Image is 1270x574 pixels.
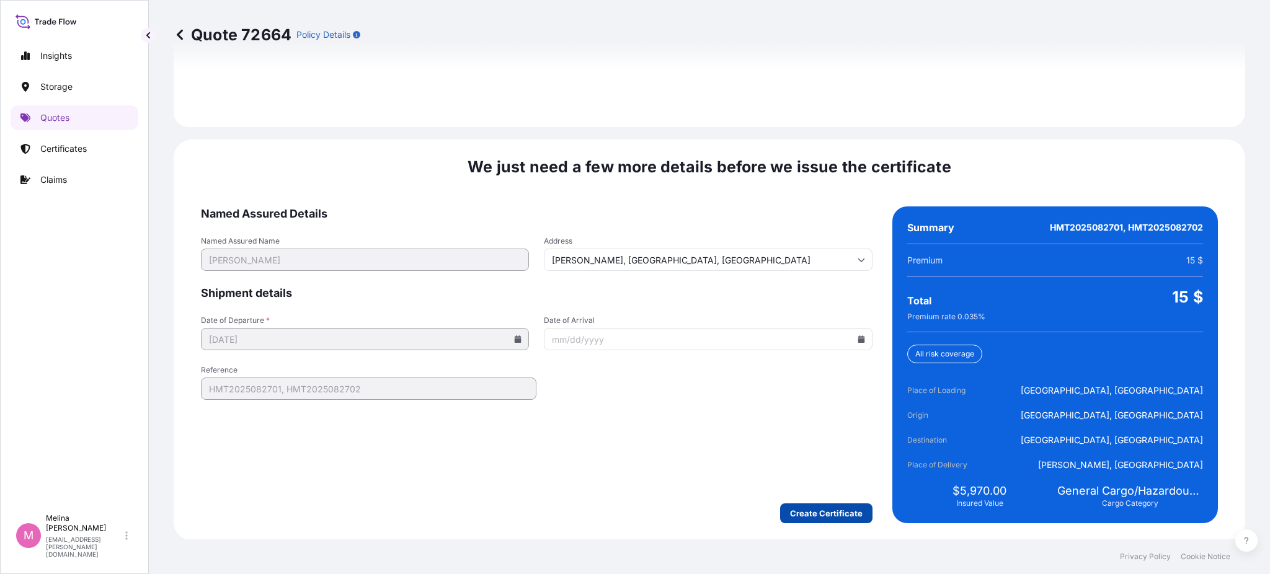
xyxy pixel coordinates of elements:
p: Quote 72664 [174,25,291,45]
span: M [24,529,33,542]
span: We just need a few more details before we issue the certificate [468,157,951,177]
a: Insights [11,43,138,68]
p: Insights [40,50,72,62]
span: Insured Value [956,498,1003,508]
span: Cargo Category [1102,498,1158,508]
a: Quotes [11,105,138,130]
a: Privacy Policy [1120,552,1171,562]
p: Storage [40,81,73,93]
div: All risk coverage [907,345,982,363]
input: mm/dd/yyyy [544,328,872,350]
input: mm/dd/yyyy [201,328,529,350]
a: Cookie Notice [1181,552,1230,562]
span: Place of Loading [907,384,977,397]
span: 15 $ [1172,287,1203,307]
a: Claims [11,167,138,192]
span: [GEOGRAPHIC_DATA], [GEOGRAPHIC_DATA] [1021,409,1203,422]
p: Claims [40,174,67,186]
span: $5,970.00 [952,483,1006,498]
p: Quotes [40,112,69,124]
span: Reference [201,365,536,375]
span: Date of Departure [201,316,529,325]
span: Summary [907,221,954,234]
span: Address [544,236,872,246]
span: Date of Arrival [544,316,872,325]
span: General Cargo/Hazardous Material [1057,483,1203,498]
p: Policy Details [296,29,350,41]
button: Create Certificate [780,503,873,523]
span: Origin [907,409,977,422]
a: Certificates [11,136,138,161]
p: [EMAIL_ADDRESS][PERSON_NAME][DOMAIN_NAME] [46,536,123,558]
span: Premium [907,254,943,267]
span: Named Assured Details [201,206,873,221]
span: Destination [907,434,977,446]
span: Shipment details [201,286,873,301]
span: Place of Delivery [907,459,977,471]
span: 15 $ [1186,254,1203,267]
span: [GEOGRAPHIC_DATA], [GEOGRAPHIC_DATA] [1021,384,1203,397]
input: Cargo owner address [544,249,872,271]
span: Premium rate 0.035 % [907,312,985,322]
span: [GEOGRAPHIC_DATA], [GEOGRAPHIC_DATA] [1021,434,1203,446]
span: HMT2025082701, HMT2025082702 [1050,221,1203,234]
a: Storage [11,74,138,99]
span: [PERSON_NAME], [GEOGRAPHIC_DATA] [1038,459,1203,471]
p: Create Certificate [790,507,863,519]
p: Certificates [40,143,87,155]
span: Named Assured Name [201,236,529,246]
p: Melina [PERSON_NAME] [46,513,123,533]
input: Your internal reference [201,378,536,400]
span: Total [907,294,931,307]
